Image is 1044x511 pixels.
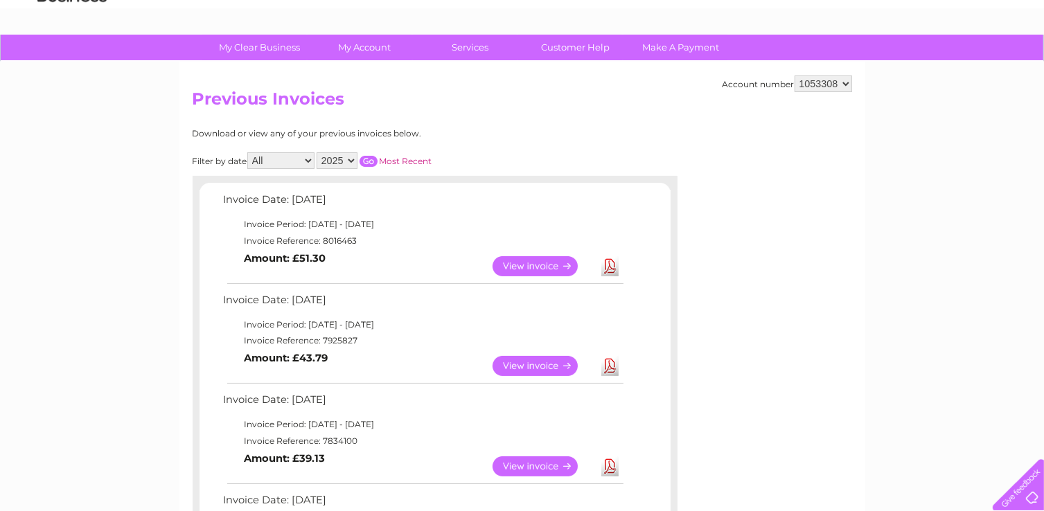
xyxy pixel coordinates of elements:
div: Account number [723,75,852,92]
a: View [493,256,594,276]
a: Services [413,35,527,60]
a: Download [601,356,619,376]
a: My Clear Business [202,35,317,60]
td: Invoice Date: [DATE] [220,291,626,316]
a: Blog [923,59,944,69]
a: View [493,456,594,476]
b: Amount: £39.13 [245,452,326,465]
a: 0333 014 3131 [783,7,878,24]
a: View [493,356,594,376]
div: Download or view any of your previous invoices below. [193,129,556,138]
td: Invoice Period: [DATE] - [DATE] [220,216,626,233]
a: Download [601,256,619,276]
div: Clear Business is a trading name of Verastar Limited (registered in [GEOGRAPHIC_DATA] No. 3667643... [195,8,850,67]
a: Water [800,59,826,69]
a: Download [601,456,619,476]
td: Invoice Date: [DATE] [220,391,626,416]
h2: Previous Invoices [193,89,852,116]
a: Most Recent [380,156,432,166]
a: Customer Help [518,35,632,60]
a: My Account [308,35,422,60]
div: Filter by date [193,152,556,169]
td: Invoice Reference: 7834100 [220,433,626,449]
a: Log out [998,59,1031,69]
td: Invoice Date: [DATE] [220,190,626,216]
a: Contact [952,59,986,69]
a: Energy [835,59,865,69]
td: Invoice Period: [DATE] - [DATE] [220,316,626,333]
a: Telecoms [874,59,915,69]
td: Invoice Reference: 8016463 [220,233,626,249]
a: Make A Payment [623,35,738,60]
td: Invoice Reference: 7925827 [220,332,626,349]
b: Amount: £51.30 [245,252,326,265]
img: logo.png [37,36,107,78]
td: Invoice Period: [DATE] - [DATE] [220,416,626,433]
b: Amount: £43.79 [245,352,328,364]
